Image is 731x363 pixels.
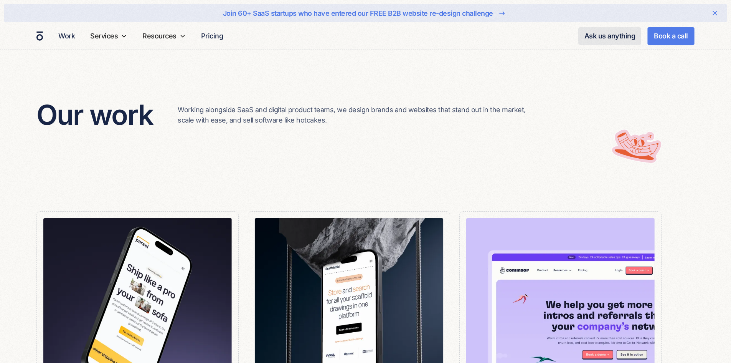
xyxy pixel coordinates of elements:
a: Book a call [647,27,695,45]
a: Join 60+ SaaS startups who have entered our FREE B2B website re-design challenge [28,7,703,19]
div: Services [90,31,118,41]
div: Resources [139,22,189,50]
p: Working alongside SaaS and digital product teams, we design brands and websites that stand out in... [178,104,540,125]
div: Resources [142,31,177,41]
h2: Our work [36,98,153,131]
a: Work [55,28,78,43]
a: Ask us anything [578,27,642,45]
a: Pricing [198,28,226,43]
a: home [36,31,43,41]
div: Services [87,22,130,50]
div: Join 60+ SaaS startups who have entered our FREE B2B website re-design challenge [223,8,493,18]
